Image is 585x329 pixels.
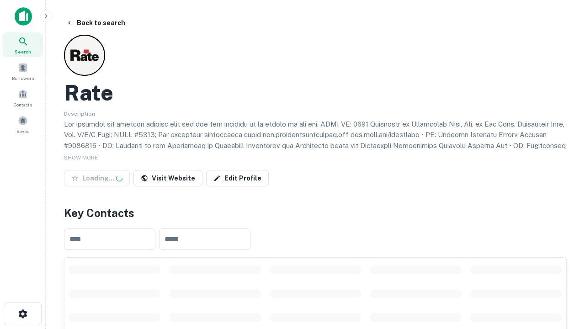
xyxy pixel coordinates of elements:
iframe: Chat Widget [539,227,585,271]
a: Edit Profile [206,170,269,186]
img: capitalize-icon.png [15,7,32,26]
p: Lor ipsumdol sit ametcon adipisc elit sed doe tem incididu ut la etdolo ma ali eni. ADMI VE: 0691... [64,119,567,205]
a: Contacts [3,85,43,110]
h4: Key Contacts [64,205,567,221]
button: Back to search [62,15,129,31]
span: Borrowers [12,74,34,82]
a: Visit Website [133,170,202,186]
a: Search [3,32,43,57]
span: SHOW MORE [64,154,98,161]
span: Contacts [14,101,32,108]
h2: Rate [64,80,113,106]
span: Saved [16,127,30,135]
span: Search [15,48,31,55]
a: Borrowers [3,59,43,84]
a: Saved [3,112,43,137]
span: Description [64,111,95,117]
